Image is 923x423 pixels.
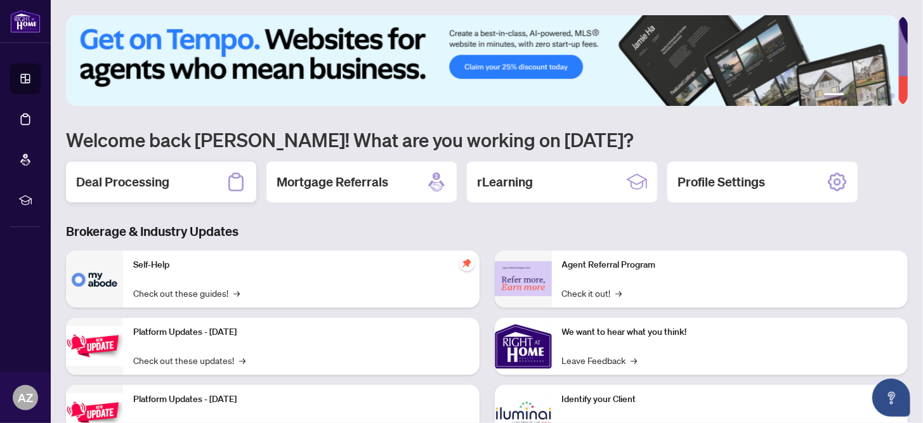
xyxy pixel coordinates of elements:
[631,353,638,367] span: →
[133,353,245,367] a: Check out these updates!→
[824,93,844,98] button: 1
[849,93,854,98] button: 2
[495,261,552,296] img: Agent Referral Program
[870,93,875,98] button: 4
[233,286,240,300] span: →
[66,326,123,366] img: Platform Updates - July 21, 2025
[239,353,245,367] span: →
[66,251,123,308] img: Self-Help
[459,256,475,271] span: pushpin
[562,258,898,272] p: Agent Referral Program
[562,286,622,300] a: Check it out!→
[562,353,638,367] a: Leave Feedback→
[66,127,908,152] h1: Welcome back [PERSON_NAME]! What are you working on [DATE]?
[18,389,33,407] span: AZ
[477,173,533,191] h2: rLearning
[890,93,895,98] button: 6
[860,93,865,98] button: 3
[495,318,552,375] img: We want to hear what you think!
[76,173,169,191] h2: Deal Processing
[880,93,885,98] button: 5
[277,173,388,191] h2: Mortgage Referrals
[10,10,41,33] img: logo
[66,15,898,106] img: Slide 0
[562,325,898,339] p: We want to hear what you think!
[133,258,469,272] p: Self-Help
[616,286,622,300] span: →
[133,286,240,300] a: Check out these guides!→
[133,393,469,407] p: Platform Updates - [DATE]
[66,223,908,240] h3: Brokerage & Industry Updates
[562,393,898,407] p: Identify your Client
[133,325,469,339] p: Platform Updates - [DATE]
[678,173,765,191] h2: Profile Settings
[872,379,910,417] button: Open asap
